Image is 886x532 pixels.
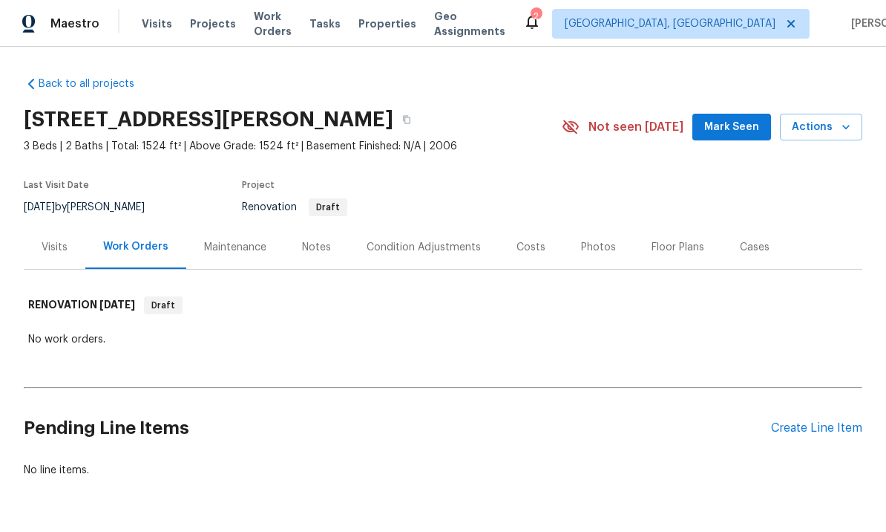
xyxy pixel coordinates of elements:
div: No line items. [24,463,862,478]
div: 2 [531,9,541,24]
div: Notes [302,240,331,255]
span: Geo Assignments [434,9,505,39]
span: Actions [792,118,850,137]
span: Mark Seen [704,118,759,137]
span: Visits [142,16,172,31]
button: Actions [780,114,862,141]
div: RENOVATION [DATE]Draft [24,282,862,329]
div: Cases [740,240,769,255]
button: Mark Seen [692,114,771,141]
span: Tasks [309,19,341,29]
div: by [PERSON_NAME] [24,198,163,216]
span: Projects [190,16,236,31]
div: Work Orders [103,239,168,254]
div: No work orders. [28,332,858,347]
div: Maintenance [204,240,266,255]
span: [DATE] [99,299,135,310]
span: Properties [358,16,416,31]
span: Not seen [DATE] [588,120,683,134]
div: Photos [581,240,616,255]
div: Visits [42,240,68,255]
h2: Pending Line Items [24,394,771,463]
span: Draft [310,203,346,212]
a: Back to all projects [24,77,166,91]
span: Work Orders [254,9,292,39]
div: Condition Adjustments [367,240,481,255]
span: Last Visit Date [24,181,89,189]
span: Maestro [50,16,99,31]
span: Draft [145,298,181,313]
h2: [STREET_ADDRESS][PERSON_NAME] [24,112,393,127]
span: 3 Beds | 2 Baths | Total: 1524 ft² | Above Grade: 1524 ft² | Basement Finished: N/A | 2006 [24,139,562,154]
h6: RENOVATION [28,296,135,314]
span: [GEOGRAPHIC_DATA], [GEOGRAPHIC_DATA] [565,16,775,31]
span: Renovation [242,202,347,213]
span: Project [242,181,275,189]
span: [DATE] [24,202,55,213]
div: Costs [516,240,545,255]
div: Floor Plans [652,240,704,255]
div: Create Line Item [771,421,862,435]
button: Copy Address [393,106,420,133]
